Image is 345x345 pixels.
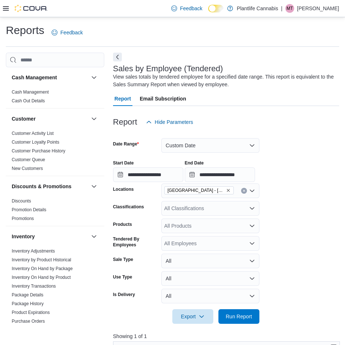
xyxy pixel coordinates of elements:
span: Package History [12,301,44,307]
span: Purchase Orders [12,318,45,324]
input: Press the down key to open a popover containing a calendar. [185,167,255,182]
button: All [161,254,259,268]
a: Cash Management [12,90,49,95]
span: Edmonton - South Common [164,186,234,194]
label: Start Date [113,160,134,166]
h3: Sales by Employee (Tendered) [113,64,223,73]
button: Inventory [90,232,98,241]
a: Purchase Orders [12,319,45,324]
span: Package Details [12,292,44,298]
a: Customer Activity List [12,131,54,136]
div: View sales totals by tendered employee for a specified date range. This report is equivalent to t... [113,73,335,88]
span: Customer Loyalty Points [12,139,59,145]
button: Discounts & Promotions [90,182,98,191]
button: Inventory [12,233,88,240]
button: Customer [12,115,88,122]
a: Customer Queue [12,157,45,162]
span: Customer Purchase History [12,148,65,154]
span: Report [115,91,131,106]
span: Export [177,309,209,324]
label: Use Type [113,274,132,280]
button: Open list of options [249,223,255,229]
span: Hide Parameters [155,118,193,126]
p: Showing 1 of 1 [113,333,342,340]
a: Inventory Adjustments [12,249,55,254]
button: Remove Edmonton - South Common from selection in this group [226,188,230,193]
a: Package History [12,301,44,306]
label: Is Delivery [113,292,135,297]
a: Inventory On Hand by Package [12,266,73,271]
a: Inventory Transactions [12,284,56,289]
button: Open list of options [249,205,255,211]
a: Inventory by Product Historical [12,257,71,262]
button: Open list of options [249,240,255,246]
div: Discounts & Promotions [6,197,104,226]
button: All [161,289,259,303]
button: Cash Management [90,73,98,82]
a: Discounts [12,198,31,204]
span: Promotion Details [12,207,46,213]
span: Inventory On Hand by Product [12,274,71,280]
span: Cash Out Details [12,98,45,104]
a: Customer Loyalty Points [12,140,59,145]
button: Export [172,309,213,324]
span: Inventory Transactions [12,283,56,289]
a: Inventory On Hand by Product [12,275,71,280]
input: Press the down key to open a popover containing a calendar. [113,167,183,182]
button: Next [113,53,122,61]
h3: Cash Management [12,74,57,81]
label: Classifications [113,204,144,210]
span: Feedback [180,5,202,12]
span: Cash Management [12,89,49,95]
label: Date Range [113,141,139,147]
button: Run Report [218,309,259,324]
button: Clear input [241,188,247,194]
h3: Customer [12,115,35,122]
button: Hide Parameters [143,115,196,129]
span: [GEOGRAPHIC_DATA] - [GEOGRAPHIC_DATA] [168,187,225,194]
p: Plantlife Cannabis [237,4,278,13]
span: Run Report [226,313,252,320]
a: New Customers [12,166,43,171]
span: MT [286,4,293,13]
button: All [161,271,259,286]
a: Promotion Details [12,207,46,212]
button: Open list of options [249,188,255,194]
img: Cova [15,5,48,12]
span: Customer Queue [12,157,45,163]
a: Product Expirations [12,310,50,315]
a: Promotions [12,216,34,221]
button: Custom Date [161,138,259,153]
input: Dark Mode [208,5,224,12]
h1: Reports [6,23,44,38]
a: Feedback [49,25,86,40]
button: Cash Management [12,74,88,81]
span: Product Expirations [12,310,50,315]
button: Customer [90,114,98,123]
h3: Discounts & Promotions [12,183,71,190]
span: Inventory by Product Historical [12,257,71,263]
label: Products [113,221,132,227]
a: Cash Out Details [12,98,45,103]
label: Tendered By Employees [113,236,158,248]
div: Cash Management [6,88,104,108]
label: Locations [113,186,134,192]
button: Discounts & Promotions [12,183,88,190]
div: Michael Talbot [285,4,294,13]
h3: Report [113,118,137,126]
span: Feedback [60,29,83,36]
p: [PERSON_NAME] [297,4,339,13]
label: End Date [185,160,204,166]
h3: Inventory [12,233,35,240]
span: Email Subscription [140,91,186,106]
a: Customer Purchase History [12,148,65,153]
a: Package Details [12,292,44,297]
a: Feedback [168,1,205,16]
p: | [281,4,282,13]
